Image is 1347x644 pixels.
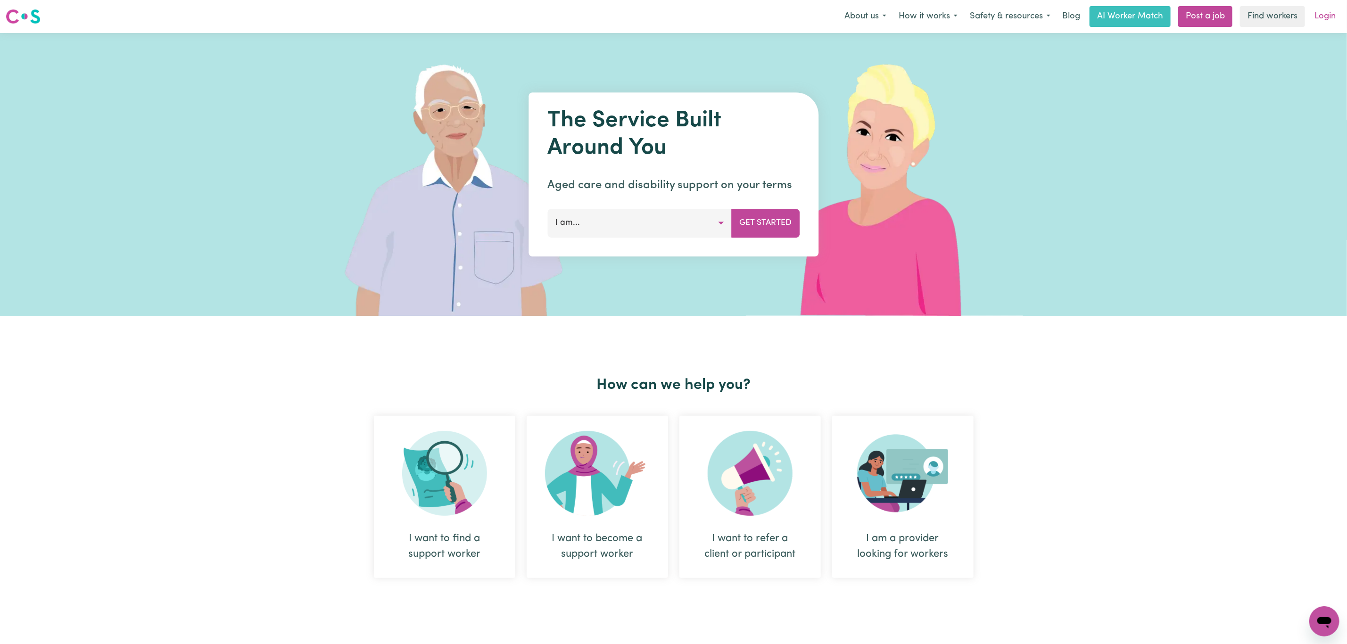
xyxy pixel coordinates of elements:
[679,416,821,578] div: I want to refer a client or participant
[547,177,800,194] p: Aged care and disability support on your terms
[731,209,800,237] button: Get Started
[397,531,493,562] div: I want to find a support worker
[857,431,949,516] img: Provider
[545,431,650,516] img: Become Worker
[547,209,732,237] button: I am...
[374,416,515,578] div: I want to find a support worker
[1309,6,1341,27] a: Login
[6,8,41,25] img: Careseekers logo
[368,376,979,394] h2: How can we help you?
[402,431,487,516] img: Search
[838,7,892,26] button: About us
[892,7,964,26] button: How it works
[708,431,793,516] img: Refer
[1178,6,1232,27] a: Post a job
[964,7,1057,26] button: Safety & resources
[1057,6,1086,27] a: Blog
[1309,606,1339,636] iframe: Button to launch messaging window, conversation in progress
[1240,6,1305,27] a: Find workers
[549,531,645,562] div: I want to become a support worker
[547,107,800,162] h1: The Service Built Around You
[527,416,668,578] div: I want to become a support worker
[702,531,798,562] div: I want to refer a client or participant
[832,416,974,578] div: I am a provider looking for workers
[855,531,951,562] div: I am a provider looking for workers
[6,6,41,27] a: Careseekers logo
[1090,6,1171,27] a: AI Worker Match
